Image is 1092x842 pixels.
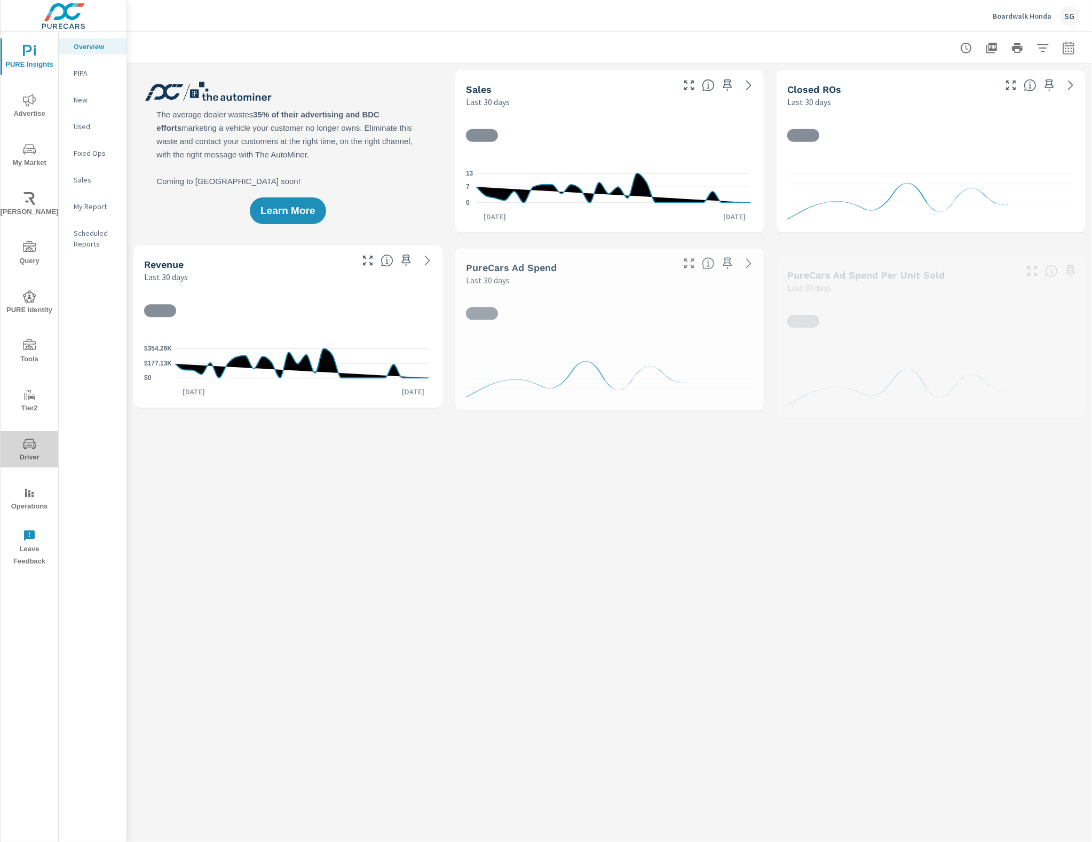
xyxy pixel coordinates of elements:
[702,257,715,270] span: Total cost of media for all PureCars channels for the selected dealership group over the selected...
[1060,6,1079,26] div: SG
[993,11,1051,21] p: Boardwalk Honda
[680,77,698,94] button: Make Fullscreen
[4,529,55,568] span: Leave Feedback
[466,274,510,287] p: Last 30 days
[4,388,55,415] span: Tier2
[175,387,212,398] p: [DATE]
[359,252,376,269] button: Make Fullscreen
[476,211,513,222] p: [DATE]
[74,68,118,78] p: PIPA
[716,211,753,222] p: [DATE]
[4,94,55,120] span: Advertise
[144,360,172,367] text: $177.13K
[59,198,126,215] div: My Report
[59,65,126,81] div: PIPA
[466,84,492,95] h5: Sales
[59,92,126,108] div: New
[1041,77,1058,94] span: Save this to your personalized report
[144,345,172,352] text: $354.26K
[4,192,55,218] span: [PERSON_NAME]
[1024,79,1036,92] span: Number of Repair Orders Closed by the selected dealership group over the selected time range. [So...
[981,37,1002,59] button: "Export Report to PDF"
[74,228,118,249] p: Scheduled Reports
[74,174,118,185] p: Sales
[4,45,55,71] span: PURE Insights
[1007,37,1028,59] button: Print Report
[1062,263,1079,280] span: Save this to your personalized report
[702,79,715,92] span: Number of vehicles sold by the dealership over the selected date range. [Source: This data is sou...
[4,487,55,513] span: Operations
[4,143,55,169] span: My Market
[466,183,470,190] text: 7
[74,201,118,212] p: My Report
[74,121,118,132] p: Used
[394,387,432,398] p: [DATE]
[381,254,393,267] span: Total sales revenue over the selected date range. [Source: This data is sourced from the dealer’s...
[144,271,188,283] p: Last 30 days
[4,438,55,464] span: Driver
[1024,263,1041,280] button: Make Fullscreen
[787,96,831,108] p: Last 30 days
[466,170,473,177] text: 13
[74,41,118,52] p: Overview
[4,290,55,316] span: PURE Identity
[719,255,736,272] span: Save this to your personalized report
[466,199,470,206] text: 0
[787,269,945,281] h5: PureCars Ad Spend Per Unit Sold
[1058,37,1079,59] button: Select Date Range
[144,374,152,382] text: $0
[466,262,557,273] h5: PureCars Ad Spend
[74,94,118,105] p: New
[1002,77,1019,94] button: Make Fullscreen
[1032,37,1054,59] button: Apply Filters
[1045,265,1058,277] span: Average cost of advertising per each vehicle sold at the dealer over the selected date range. The...
[59,118,126,134] div: Used
[260,206,315,216] span: Learn More
[719,77,736,94] span: Save this to your personalized report
[59,145,126,161] div: Fixed Ops
[59,172,126,188] div: Sales
[59,38,126,54] div: Overview
[680,255,698,272] button: Make Fullscreen
[787,84,841,95] h5: Closed ROs
[740,77,757,94] a: See more details in report
[787,281,831,294] p: Last 30 days
[4,241,55,267] span: Query
[59,225,126,252] div: Scheduled Reports
[74,148,118,158] p: Fixed Ops
[740,255,757,272] a: See more details in report
[419,252,436,269] a: See more details in report
[1062,77,1079,94] a: See more details in report
[466,96,510,108] p: Last 30 days
[4,339,55,366] span: Tools
[1,32,58,572] div: nav menu
[250,197,326,224] button: Learn More
[398,252,415,269] span: Save this to your personalized report
[144,259,184,270] h5: Revenue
